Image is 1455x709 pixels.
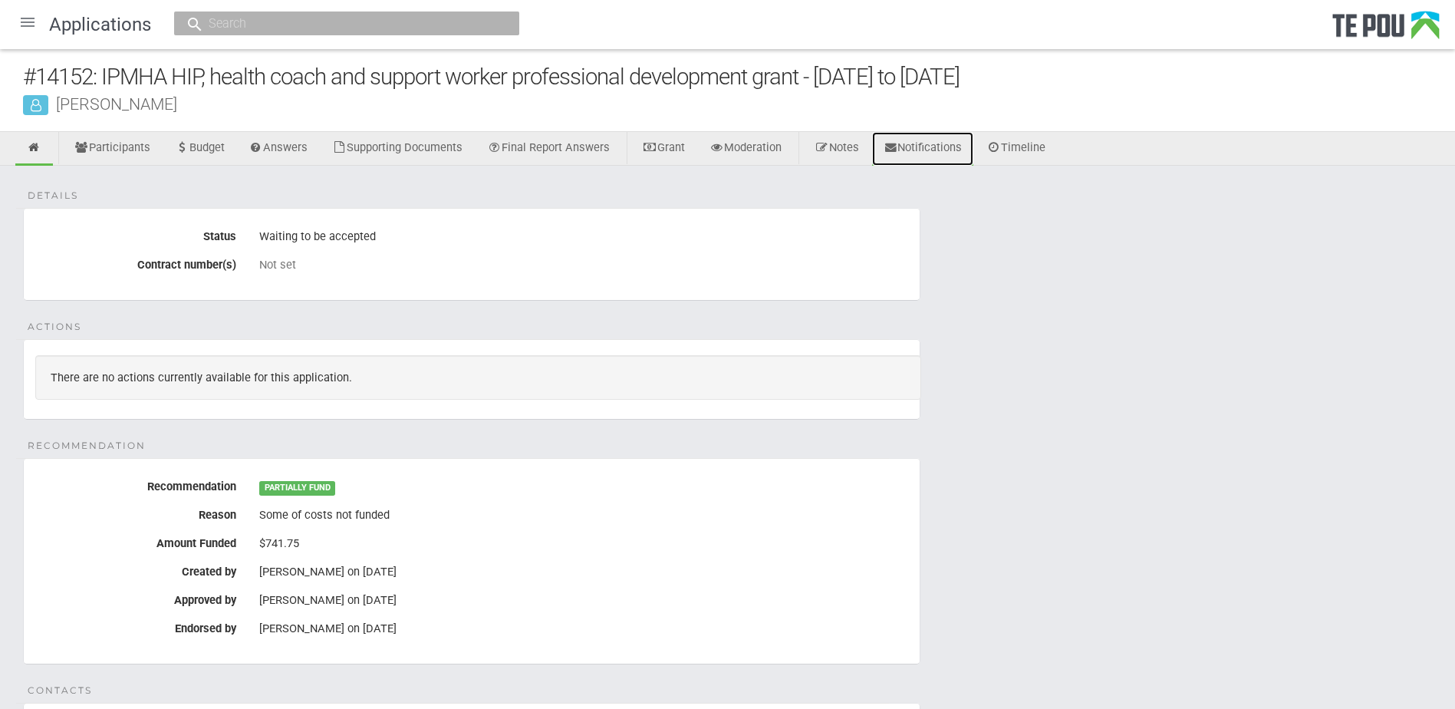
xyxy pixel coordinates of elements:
label: Endorsed by [24,616,248,635]
a: Grant [631,132,696,166]
div: #14152: IPMHA HIP, health coach and support worker professional development grant - [DATE] to [DATE] [23,61,1455,94]
label: Contract number(s) [24,252,248,272]
div: [PERSON_NAME] on [DATE] [259,593,908,607]
span: Details [28,189,78,203]
label: Approved by [24,588,248,607]
label: Reason [24,503,248,522]
input: Search [204,15,474,31]
a: Notes [803,132,871,166]
a: Notifications [872,132,974,166]
a: Timeline [975,132,1057,166]
label: Status [24,224,248,243]
span: Actions [28,320,81,334]
label: Recommendation [24,474,248,493]
a: Answers [238,132,320,166]
div: $741.75 [259,531,908,557]
div: There are no actions currently available for this application. [35,355,921,400]
span: PARTIALLY FUND [259,481,335,495]
div: [PERSON_NAME] on [DATE] [259,565,908,579]
a: Final Report Answers [476,132,621,166]
a: Participants [63,132,162,166]
span: Recommendation [28,439,146,453]
label: Amount Funded [24,531,248,550]
a: Moderation [698,132,793,166]
div: Some of costs not funded [259,503,908,529]
a: Budget [163,132,236,166]
label: Created by [24,559,248,579]
div: [PERSON_NAME] [23,96,1455,112]
div: [PERSON_NAME] on [DATE] [259,622,908,635]
span: Contacts [28,684,92,697]
div: Waiting to be accepted [259,224,908,250]
a: Supporting Documents [321,132,474,166]
div: Not set [259,258,908,272]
